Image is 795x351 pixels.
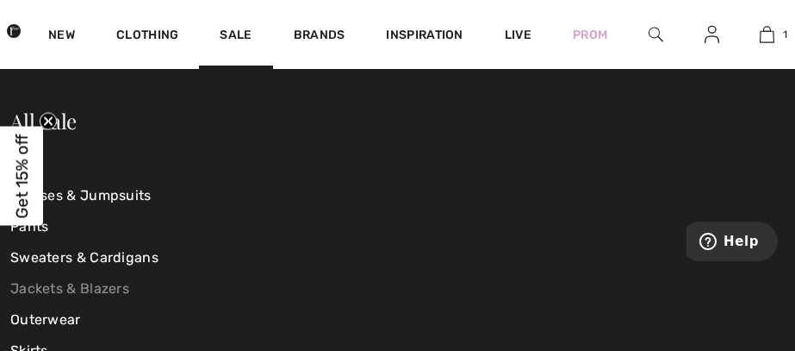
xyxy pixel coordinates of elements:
span: Get 15% off [12,134,32,218]
span: Inspiration [386,28,463,46]
button: Close teaser [40,112,57,129]
a: Sale [220,28,252,46]
span: 1 [783,27,787,42]
img: search the website [649,24,663,45]
a: 1 [740,24,794,45]
a: Outerwear [10,304,269,335]
img: 1ère Avenue [7,14,21,48]
a: Clothing [116,28,178,46]
a: Sweaters & Cardigans [10,242,269,273]
a: Pants [10,211,269,242]
a: Tops [10,149,269,180]
a: Live [505,26,531,44]
a: Brands [294,28,345,46]
iframe: Opens a widget where you can find more information [686,222,778,265]
a: Jackets & Blazers [10,273,269,304]
a: Sign In [691,24,733,46]
img: My Bag [760,24,774,45]
a: Prom [573,26,607,44]
a: Dresses & Jumpsuits [10,180,269,211]
a: All Sale [10,107,77,135]
img: My Info [705,24,719,45]
a: New [48,28,75,46]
